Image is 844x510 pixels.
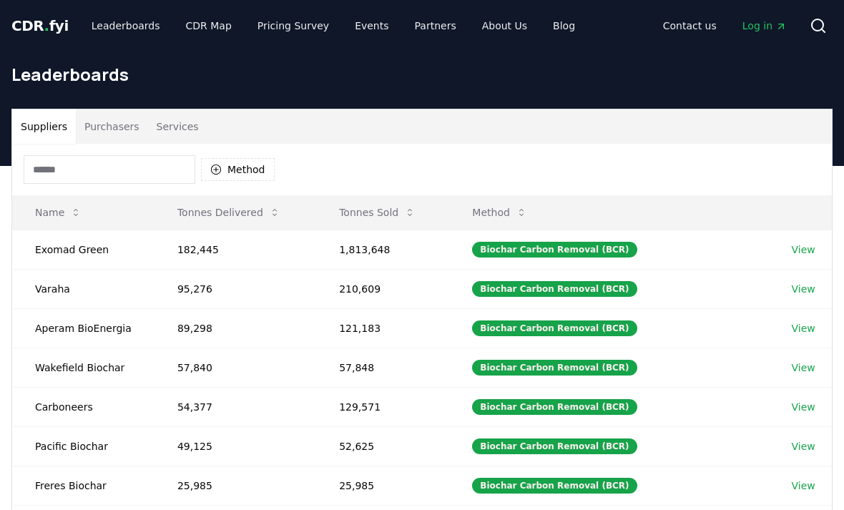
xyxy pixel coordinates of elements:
span: CDR fyi [11,17,69,34]
a: Contact us [652,13,728,39]
td: Exomad Green [12,230,154,269]
td: 49,125 [154,426,316,466]
td: Varaha [12,269,154,308]
td: Wakefield Biochar [12,348,154,387]
button: Services [148,109,207,144]
a: View [792,400,815,414]
td: 89,298 [154,308,316,348]
a: View [792,321,815,335]
button: Purchasers [76,109,148,144]
div: Biochar Carbon Removal (BCR) [472,399,637,415]
button: Name [24,198,93,227]
a: Blog [541,13,587,39]
td: 182,445 [154,230,316,269]
a: View [792,439,815,453]
div: Biochar Carbon Removal (BCR) [472,281,637,297]
td: Pacific Biochar [12,426,154,466]
span: . [44,17,49,34]
div: Biochar Carbon Removal (BCR) [472,360,637,376]
td: 54,377 [154,387,316,426]
a: Leaderboards [80,13,172,39]
td: 25,985 [316,466,449,505]
td: 121,183 [316,308,449,348]
h1: Leaderboards [11,63,833,86]
a: Pricing Survey [246,13,340,39]
div: Biochar Carbon Removal (BCR) [472,242,637,258]
a: View [792,242,815,257]
td: 1,813,648 [316,230,449,269]
td: 210,609 [316,269,449,308]
a: Partners [403,13,468,39]
a: CDR.fyi [11,16,69,36]
a: View [792,361,815,375]
nav: Main [80,13,587,39]
td: Freres Biochar [12,466,154,505]
button: Tonnes Delivered [166,198,292,227]
td: 95,276 [154,269,316,308]
td: Aperam BioEnergia [12,308,154,348]
td: 129,571 [316,387,449,426]
nav: Main [652,13,798,39]
button: Tonnes Sold [328,198,427,227]
div: Biochar Carbon Removal (BCR) [472,320,637,336]
td: Carboneers [12,387,154,426]
button: Method [201,158,275,181]
td: 25,985 [154,466,316,505]
a: About Us [471,13,539,39]
div: Biochar Carbon Removal (BCR) [472,478,637,494]
td: 52,625 [316,426,449,466]
a: View [792,479,815,493]
a: Events [343,13,400,39]
div: Biochar Carbon Removal (BCR) [472,438,637,454]
button: Suppliers [12,109,76,144]
td: 57,840 [154,348,316,387]
button: Method [461,198,539,227]
span: Log in [742,19,787,33]
a: Log in [731,13,798,39]
a: View [792,282,815,296]
td: 57,848 [316,348,449,387]
a: CDR Map [175,13,243,39]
